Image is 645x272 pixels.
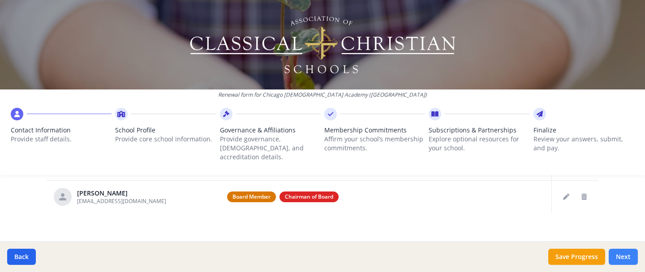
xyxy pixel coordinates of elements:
button: Edit staff [559,190,573,204]
span: Board Member [227,191,276,202]
button: Delete staff [577,190,591,204]
span: Subscriptions & Partnerships [429,126,529,135]
p: Provide core school information. [115,135,216,144]
p: Explore optional resources for your school. [429,135,529,153]
span: School Profile [115,126,216,135]
img: Logo [189,13,457,76]
button: Save Progress [548,249,605,265]
span: Chairman of Board [279,191,339,202]
div: [PERSON_NAME] [77,189,166,198]
p: Provide staff details. [11,135,112,144]
span: Finalize [533,126,634,135]
p: Provide governance, [DEMOGRAPHIC_DATA], and accreditation details. [220,135,321,161]
span: [EMAIL_ADDRESS][DOMAIN_NAME] [77,197,166,205]
p: Review your answers, submit, and pay. [533,135,634,153]
button: Next [609,249,638,265]
span: Contact Information [11,126,112,135]
button: Back [7,249,36,265]
p: Affirm your school’s membership commitments. [324,135,425,153]
span: Membership Commitments [324,126,425,135]
span: Governance & Affiliations [220,126,321,135]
